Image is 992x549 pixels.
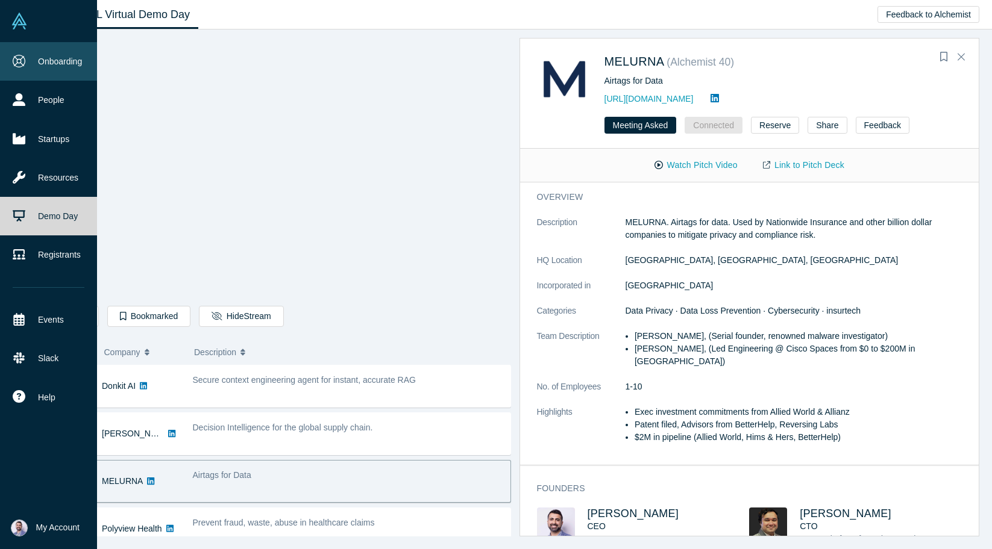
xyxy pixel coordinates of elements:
[635,431,962,444] li: $2M in pipeline (Allied World, Hims & Hers, BetterHelp)
[537,380,626,406] dt: No. of Employees
[194,340,236,365] span: Description
[36,521,80,534] span: My Account
[588,507,679,520] a: [PERSON_NAME]
[935,49,952,66] button: Bookmark
[537,254,626,279] dt: HQ Location
[51,1,198,29] a: Class XL Virtual Demo Day
[952,48,970,67] button: Close
[102,381,136,391] a: Donkit AI
[751,117,799,134] button: Reserve
[102,476,143,486] a: MELURNA
[667,56,734,68] small: ( Alchemist 40 )
[193,375,416,385] span: Secure context engineering agent for instant, accurate RAG
[749,507,787,544] img: Abhishek Bhattacharyya's Profile Image
[604,75,962,87] div: Airtags for Data
[635,343,962,368] li: [PERSON_NAME], (Led Engineering @ Cisco Spaces from $0 to $200M in [GEOGRAPHIC_DATA])
[537,305,626,330] dt: Categories
[626,380,962,393] dd: 1-10
[537,406,626,456] dt: Highlights
[11,520,80,536] button: My Account
[800,521,817,531] span: CTO
[199,306,283,327] button: HideStream
[750,155,857,176] a: Link to Pitch Deck
[104,340,140,365] span: Company
[193,470,251,480] span: Airtags for Data
[635,406,962,418] li: Exec investment commitments from Allied World & Allianz
[102,429,171,438] a: [PERSON_NAME]
[537,507,575,544] img: Sam Jadali's Profile Image
[11,520,28,536] img: Sam Jadali's Account
[102,524,162,533] a: Polyview Health
[877,6,979,23] button: Feedback to Alchemist
[642,155,750,176] button: Watch Pitch Video
[193,518,375,527] span: Prevent fraud, waste, abuse in healthcare claims
[604,117,677,134] a: Meeting Asked
[537,52,592,107] img: MELURNA's Logo
[626,216,962,241] p: MELURNA. Airtags for data. Used by Nationwide Insurance and other billion dollar companies to mit...
[635,330,962,343] li: [PERSON_NAME], (Serial founder, renowned malware investigator)
[808,117,847,134] button: Share
[193,423,373,432] span: Decision Intelligence for the global supply chain.
[635,418,962,431] li: Patent filed, Advisors from BetterHelp, Reversing Labs
[626,306,861,315] span: Data Privacy · Data Loss Prevention · Cybersecurity · insurtech
[537,330,626,380] dt: Team Description
[537,279,626,305] dt: Incorporated in
[856,117,909,134] button: Feedback
[537,191,946,203] h3: overview
[685,117,742,134] button: Connected
[11,13,28,29] img: Alchemist Vault Logo
[107,306,190,327] button: Bookmarked
[104,340,182,365] button: Company
[537,482,946,495] h3: Founders
[800,507,891,520] a: [PERSON_NAME]
[626,279,962,292] dd: [GEOGRAPHIC_DATA]
[604,55,665,68] a: MELURNA
[604,94,694,104] a: [URL][DOMAIN_NAME]
[626,254,962,267] dd: [GEOGRAPHIC_DATA], [GEOGRAPHIC_DATA], [GEOGRAPHIC_DATA]
[38,391,55,404] span: Help
[588,521,606,531] span: CEO
[194,340,503,365] button: Description
[537,216,626,254] dt: Description
[51,39,510,297] iframe: Alchemist Class XL Demo Day: Vault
